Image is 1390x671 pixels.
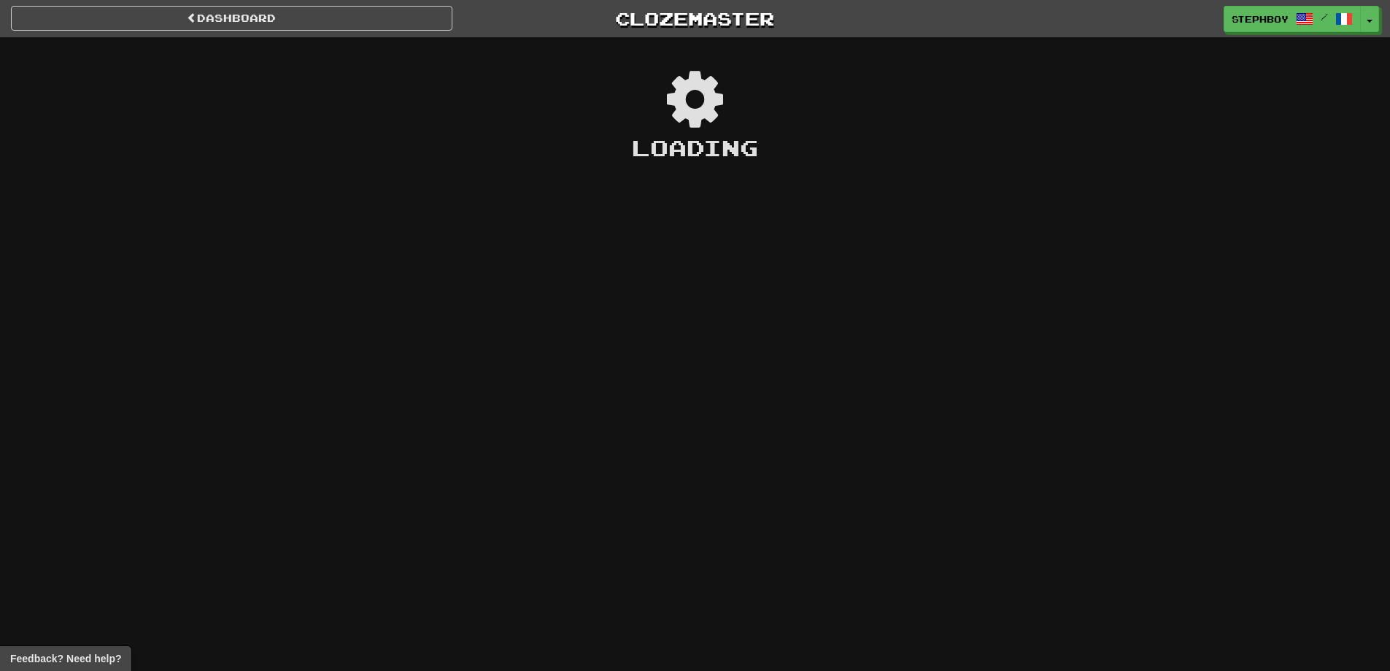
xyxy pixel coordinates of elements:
[1232,12,1289,26] span: stephboy
[1224,6,1361,32] a: stephboy /
[10,651,121,666] span: Open feedback widget
[11,6,452,31] a: Dashboard
[1321,12,1328,22] span: /
[474,6,916,31] a: Clozemaster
